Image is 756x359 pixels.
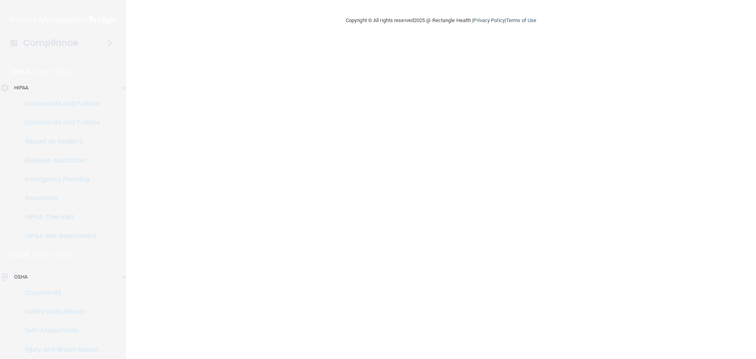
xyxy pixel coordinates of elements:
p: Report an Incident [5,138,113,145]
img: PMB logo [9,12,117,28]
p: OSHA [14,272,28,282]
p: Documents and Policies [5,119,113,126]
p: HIPAA Checklist [5,213,113,221]
p: Documents [5,289,113,297]
p: Safety Data Sheets [5,308,113,316]
p: HIPAA [11,67,31,77]
p: Learn More! [35,67,76,77]
p: Injury and Illness Report [5,346,113,353]
p: Business Associates [5,156,113,164]
p: Documents and Policies [5,100,113,108]
p: OSHA [11,250,30,260]
p: Self-Assessment [5,327,113,335]
a: Privacy Policy [473,17,504,23]
div: Copyright © All rights reserved 2025 @ Rectangle Health | | [297,8,585,33]
p: Learn More! [34,250,76,260]
p: HIPAA Risk Assessment [5,232,113,240]
p: Resources [5,194,113,202]
p: Emergency Planning [5,175,113,183]
a: Terms of Use [506,17,536,23]
p: HIPAA [14,83,29,93]
h4: Compliance [23,37,78,48]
